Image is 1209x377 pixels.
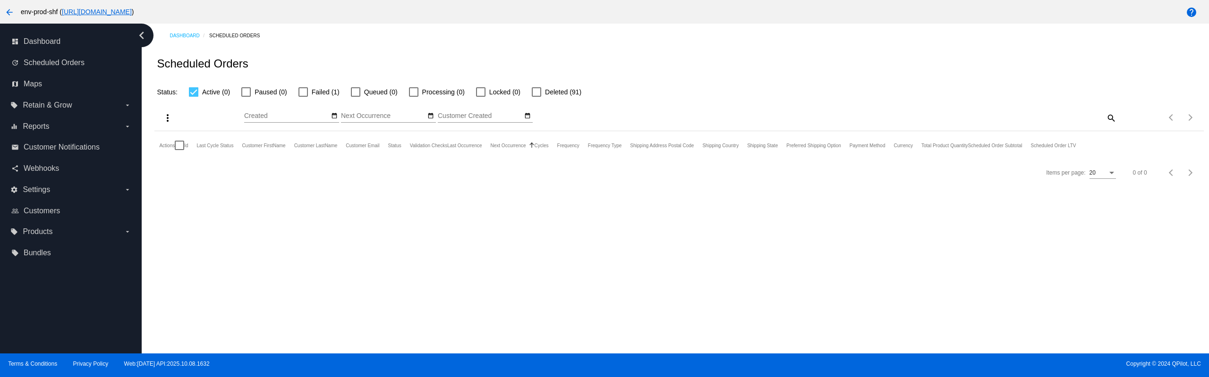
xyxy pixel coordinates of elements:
[11,80,19,88] i: map
[588,142,622,148] button: Change sorting for FrequencyType
[427,112,434,120] mat-icon: date_range
[1162,108,1181,127] button: Previous page
[10,123,18,130] i: equalizer
[24,80,42,88] span: Maps
[134,28,149,43] i: chevron_left
[24,143,100,151] span: Customer Notifications
[557,142,579,148] button: Change sorting for Frequency
[850,142,885,148] button: Change sorting for PaymentMethod.Type
[124,123,131,130] i: arrow_drop_down
[11,143,19,151] i: email
[184,142,188,148] button: Change sorting for Id
[1186,7,1197,18] mat-icon: help
[24,37,60,46] span: Dashboard
[1181,163,1200,182] button: Next page
[23,101,72,109] span: Retain & Grow
[23,227,52,236] span: Products
[312,86,340,98] span: Failed (1)
[11,76,131,92] a: map Maps
[613,360,1201,367] span: Copyright © 2024 QPilot, LLC
[23,185,50,194] span: Settings
[159,131,175,159] mat-header-cell: Actions
[124,101,131,109] i: arrow_drop_down
[24,164,59,173] span: Webhooks
[535,142,549,148] button: Change sorting for Cycles
[11,59,19,67] i: update
[1090,170,1116,176] mat-select: Items per page:
[1133,169,1147,176] div: 0 of 0
[4,7,15,18] mat-icon: arrow_back
[157,57,248,70] h2: Scheduled Orders
[410,131,447,159] mat-header-cell: Validation Checks
[1090,169,1096,176] span: 20
[11,165,19,172] i: share
[438,112,523,120] input: Customer Created
[10,228,18,235] i: local_offer
[1031,142,1076,148] button: Change sorting for LifetimeValue
[11,203,131,218] a: people_outline Customers
[124,360,210,367] a: Web:[DATE] API:2025.10.08.1632
[11,55,131,70] a: update Scheduled Orders
[11,207,19,215] i: people_outline
[202,86,230,98] span: Active (0)
[388,142,401,148] button: Change sorting for Status
[1162,163,1181,182] button: Previous page
[1181,108,1200,127] button: Next page
[422,86,465,98] span: Processing (0)
[157,88,178,96] span: Status:
[8,360,57,367] a: Terms & Conditions
[244,112,329,120] input: Created
[170,28,209,43] a: Dashboard
[894,142,913,148] button: Change sorting for CurrencyIso
[364,86,398,98] span: Queued (0)
[24,249,51,257] span: Bundles
[73,360,109,367] a: Privacy Policy
[10,186,18,193] i: settings
[921,131,968,159] mat-header-cell: Total Product Quantity
[702,142,739,148] button: Change sorting for ShippingCountry
[786,142,841,148] button: Change sorting for PreferredShippingOption
[1046,169,1085,176] div: Items per page:
[968,142,1022,148] button: Change sorting for Subtotal
[489,86,520,98] span: Locked (0)
[447,142,482,148] button: Change sorting for LastOccurrenceUtc
[62,8,132,16] a: [URL][DOMAIN_NAME]
[11,38,19,45] i: dashboard
[1105,110,1116,125] mat-icon: search
[24,207,60,215] span: Customers
[491,142,526,148] button: Change sorting for NextOccurrenceUtc
[545,86,581,98] span: Deleted (91)
[255,86,287,98] span: Paused (0)
[242,142,285,148] button: Change sorting for CustomerFirstName
[10,101,18,109] i: local_offer
[747,142,778,148] button: Change sorting for ShippingState
[11,245,131,260] a: local_offer Bundles
[124,228,131,235] i: arrow_drop_down
[630,142,694,148] button: Change sorting for ShippingPostcode
[21,8,134,16] span: env-prod-shf ( )
[11,161,131,176] a: share Webhooks
[124,186,131,193] i: arrow_drop_down
[11,249,19,257] i: local_offer
[341,112,426,120] input: Next Occurrence
[23,122,49,131] span: Reports
[11,140,131,155] a: email Customer Notifications
[162,112,173,124] mat-icon: more_vert
[24,59,85,67] span: Scheduled Orders
[209,28,268,43] a: Scheduled Orders
[524,112,531,120] mat-icon: date_range
[294,142,338,148] button: Change sorting for CustomerLastName
[331,112,338,120] mat-icon: date_range
[11,34,131,49] a: dashboard Dashboard
[346,142,379,148] button: Change sorting for CustomerEmail
[197,142,234,148] button: Change sorting for LastProcessingCycleId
